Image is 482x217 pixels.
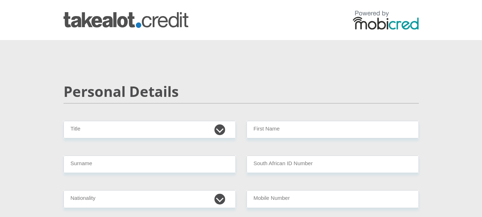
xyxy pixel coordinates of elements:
input: Contact Number [247,190,419,208]
h2: Personal Details [64,83,419,100]
input: Surname [64,156,236,173]
input: ID Number [247,156,419,173]
img: takealot_credit logo [64,12,188,28]
input: First Name [247,121,419,138]
img: powered by mobicred logo [353,10,419,30]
